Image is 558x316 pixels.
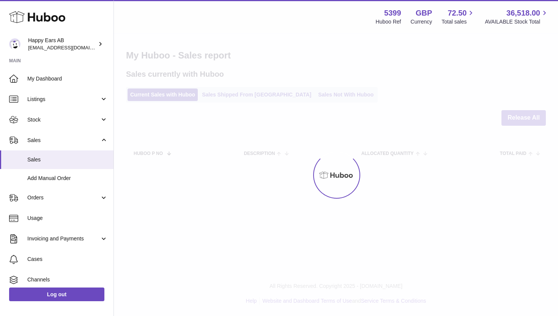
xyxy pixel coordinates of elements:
[27,235,100,242] span: Invoicing and Payments
[27,75,108,82] span: My Dashboard
[27,156,108,163] span: Sales
[28,37,96,51] div: Happy Ears AB
[9,38,20,50] img: 3pl@happyearsearplugs.com
[506,8,540,18] span: 36,518.00
[485,18,549,25] span: AVAILABLE Stock Total
[485,8,549,25] a: 36,518.00 AVAILABLE Stock Total
[27,215,108,222] span: Usage
[416,8,432,18] strong: GBP
[27,276,108,283] span: Channels
[411,18,432,25] div: Currency
[384,8,401,18] strong: 5399
[441,18,475,25] span: Total sales
[27,96,100,103] span: Listings
[28,44,112,51] span: [EMAIL_ADDRESS][DOMAIN_NAME]
[27,116,100,123] span: Stock
[9,288,104,301] a: Log out
[27,194,100,201] span: Orders
[27,137,100,144] span: Sales
[441,8,475,25] a: 72.50 Total sales
[448,8,467,18] span: 72.50
[27,256,108,263] span: Cases
[376,18,401,25] div: Huboo Ref
[27,175,108,182] span: Add Manual Order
